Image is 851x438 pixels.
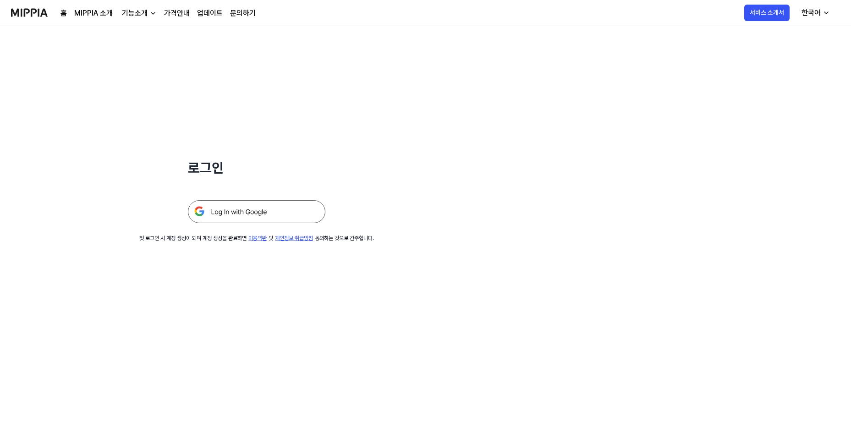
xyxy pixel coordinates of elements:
img: down [149,10,157,17]
h1: 로그인 [188,158,325,178]
a: 가격안내 [164,8,190,19]
div: 기능소개 [120,8,149,19]
a: 문의하기 [230,8,256,19]
div: 한국어 [800,7,823,18]
img: 구글 로그인 버튼 [188,200,325,223]
a: 홈 [60,8,67,19]
a: 이용약관 [248,235,267,241]
button: 한국어 [794,4,835,22]
a: 개인정보 취급방침 [275,235,313,241]
div: 첫 로그인 시 계정 생성이 되며 계정 생성을 완료하면 및 동의하는 것으로 간주합니다. [139,234,374,242]
a: MIPPIA 소개 [74,8,113,19]
button: 서비스 소개서 [744,5,790,21]
a: 업데이트 [197,8,223,19]
button: 기능소개 [120,8,157,19]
